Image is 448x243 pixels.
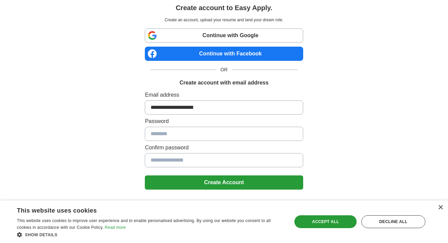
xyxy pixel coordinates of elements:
[17,204,267,215] div: This website uses cookies
[179,79,268,87] h1: Create account with email address
[25,233,58,237] span: Show details
[145,144,303,152] label: Confirm password
[145,91,303,99] label: Email address
[145,175,303,190] button: Create Account
[438,205,443,210] div: Close
[176,3,272,13] h1: Create account to Easy Apply.
[105,225,126,230] a: Read more, opens a new window
[17,231,284,238] div: Show details
[217,66,232,73] span: OR
[145,47,303,61] a: Continue with Facebook
[17,218,271,230] span: This website uses cookies to improve user experience and to enable personalised advertising. By u...
[146,17,301,23] p: Create an account, upload your resume and land your dream role.
[361,215,425,228] div: Decline all
[145,28,303,43] a: Continue with Google
[294,215,356,228] div: Accept all
[145,117,303,125] label: Password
